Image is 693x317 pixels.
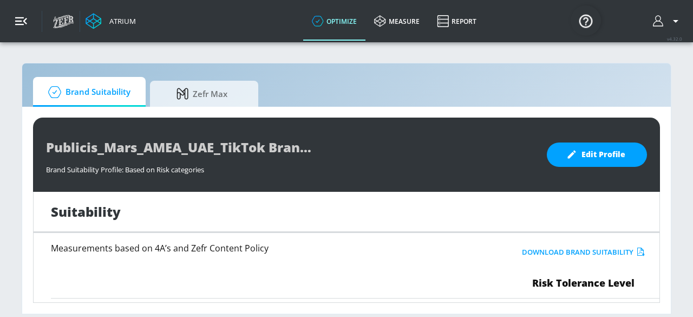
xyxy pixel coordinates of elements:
div: Atrium [105,16,136,26]
a: Report [428,2,485,41]
span: Brand Suitability [44,79,130,105]
a: measure [365,2,428,41]
a: optimize [303,2,365,41]
span: v 4.32.0 [667,36,682,42]
h6: Measurements based on 4A’s and Zefr Content Policy [51,244,456,253]
button: Open Resource Center [571,5,601,36]
span: Risk Tolerance Level [532,276,635,289]
h1: Suitability [51,203,121,221]
button: Download Brand Suitability [519,244,648,261]
span: Zefr Max [161,81,243,107]
span: Edit Profile [568,148,625,161]
div: Brand Suitability Profile: Based on Risk categories [46,159,536,174]
a: Atrium [86,13,136,29]
button: Edit Profile [547,143,647,167]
